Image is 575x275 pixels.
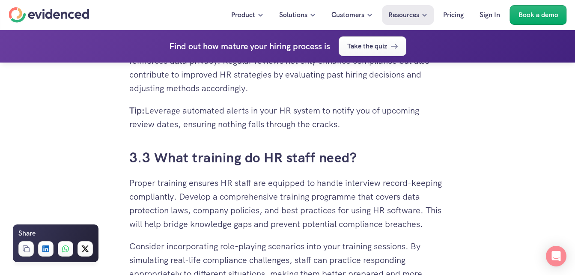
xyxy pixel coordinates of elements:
p: Pricing [443,9,464,21]
a: Take the quiz [339,36,406,56]
h4: Find out how mature your hiring process is [169,39,330,53]
a: Home [9,7,89,23]
p: Leverage automated alerts in your HR system to notify you of upcoming review dates, ensuring noth... [129,104,446,131]
p: Product [231,9,255,21]
strong: Tip: [129,105,145,116]
p: Book a demo [518,9,558,21]
p: Customers [331,9,364,21]
p: Take the quiz [347,41,387,52]
p: Proper training ensures HR staff are equipped to handle interview record-keeping compliantly. Dev... [129,176,446,231]
a: Pricing [437,5,470,25]
a: Book a demo [509,5,566,25]
p: Sign In [480,9,500,21]
p: Solutions [279,9,307,21]
p: Resources [388,9,419,21]
div: Open Intercom Messenger [546,246,566,266]
a: 3.3 What training do HR staff need? [129,149,357,167]
h6: Share [18,228,36,239]
a: Sign In [473,5,506,25]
